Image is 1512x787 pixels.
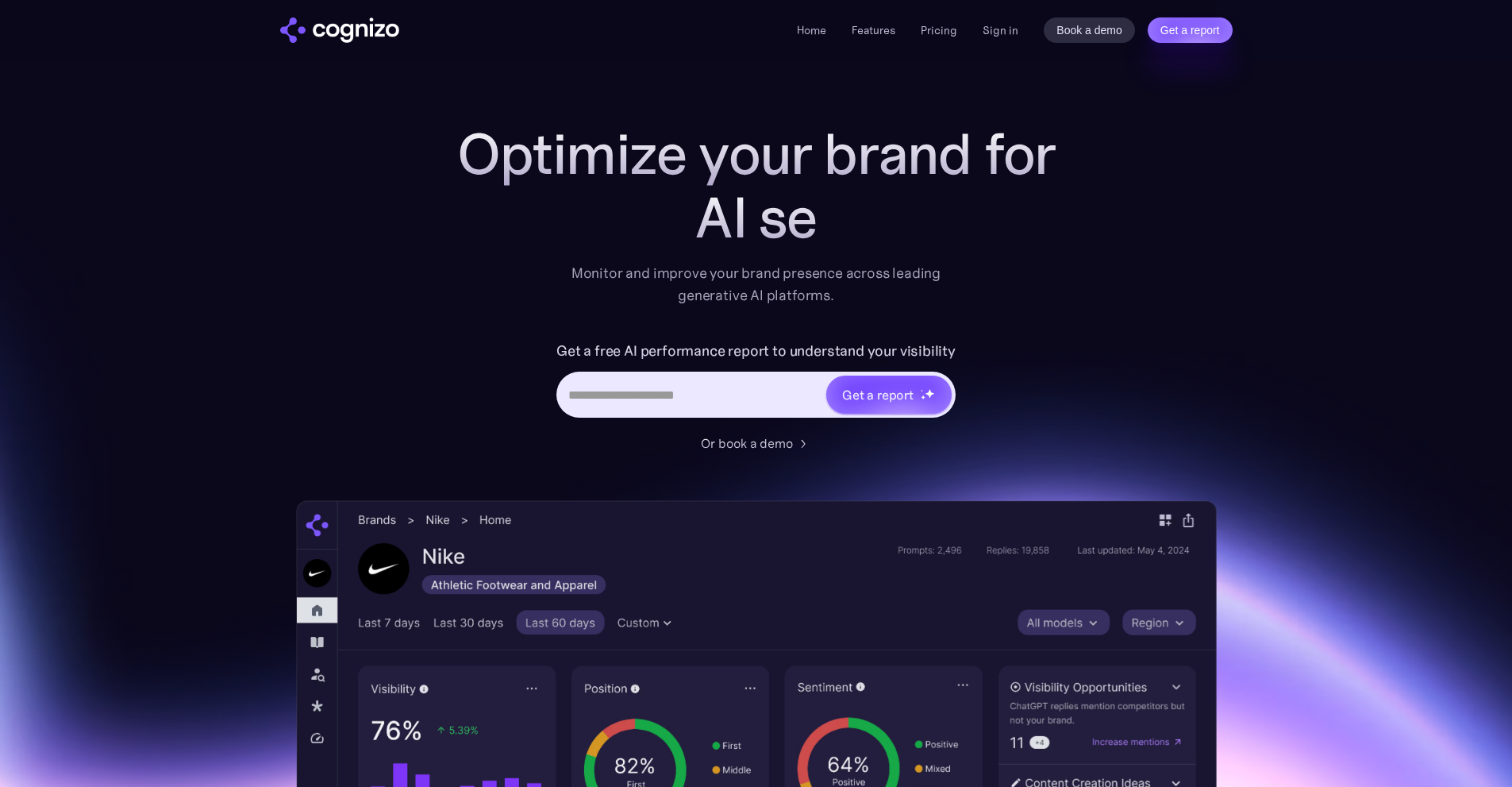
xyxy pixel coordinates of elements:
img: star [925,388,935,399]
a: Get a report [1148,17,1233,43]
a: home [280,17,399,43]
a: Book a demo [1044,17,1135,43]
div: Or book a demo [701,434,793,453]
a: Get a reportstarstarstar [825,374,953,415]
img: star [921,395,926,400]
form: Hero URL Input Form [556,338,956,426]
a: Features [852,23,895,37]
label: Get a free AI performance report to understand your visibility [556,338,956,364]
a: Home [797,23,826,37]
a: Sign in [983,21,1018,40]
div: AI se [439,186,1074,249]
a: Or book a demo [701,434,812,453]
h1: Optimize your brand for [439,122,1074,186]
img: star [921,389,923,392]
img: cognizo logo [280,17,399,43]
a: Pricing [921,23,957,37]
div: Get a report [842,385,914,404]
div: Monitor and improve your brand presence across leading generative AI platforms. [561,262,952,307]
